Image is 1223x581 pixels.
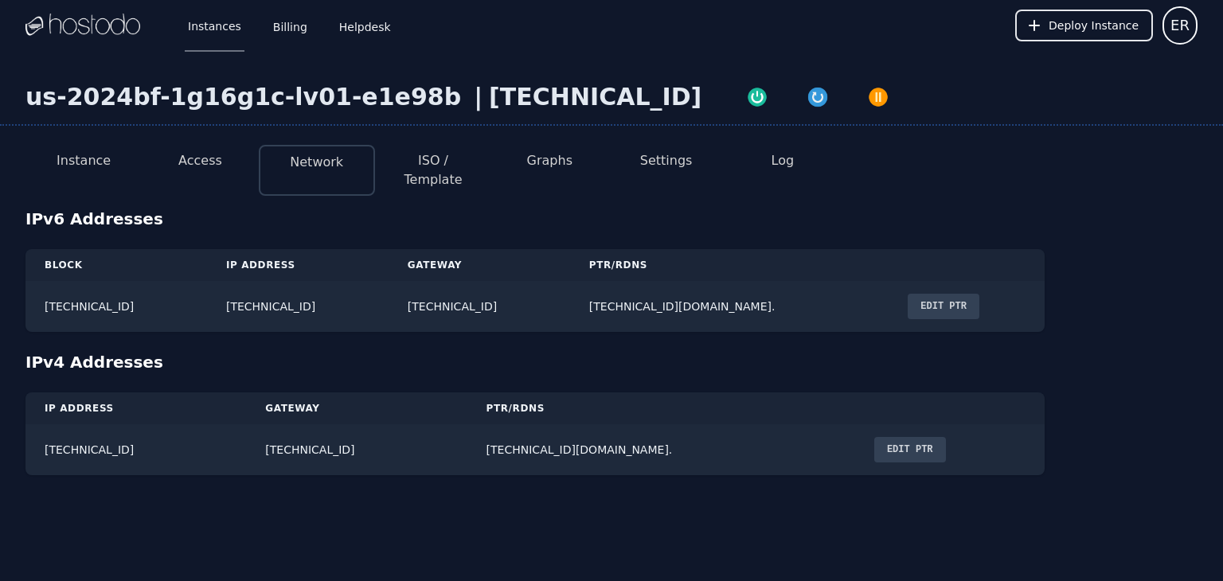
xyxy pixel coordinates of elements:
span: ER [1170,14,1190,37]
th: PTR/rDNS [467,392,855,424]
button: Restart [787,83,848,108]
th: Gateway [246,392,467,424]
img: Power On [746,86,768,108]
div: IPv6 Addresses [25,208,1198,230]
button: ISO / Template [388,151,479,189]
button: Power On [727,83,787,108]
button: User menu [1162,6,1198,45]
td: [TECHNICAL_ID] [246,424,467,475]
td: [TECHNICAL_ID][DOMAIN_NAME]. [467,424,855,475]
button: Deploy Instance [1015,10,1153,41]
th: Block [25,249,207,281]
button: Network [290,153,343,172]
div: [TECHNICAL_ID] [489,83,701,111]
button: Edit PTR [908,294,979,319]
td: [TECHNICAL_ID] [389,281,570,332]
button: Graphs [527,151,572,170]
button: Power Off [848,83,908,108]
div: | [467,83,489,111]
button: Settings [640,151,693,170]
button: Log [772,151,795,170]
td: [TECHNICAL_ID][DOMAIN_NAME]. [570,281,889,332]
img: Restart [807,86,829,108]
img: Logo [25,14,140,37]
button: Access [178,151,222,170]
div: us-2024bf-1g16g1c-lv01-e1e98b [25,83,467,111]
button: Instance [57,151,111,170]
button: Edit PTR [874,437,946,462]
td: [TECHNICAL_ID] [207,281,389,332]
img: Power Off [867,86,889,108]
th: Gateway [389,249,570,281]
span: Deploy Instance [1049,18,1139,33]
th: IP Address [207,249,389,281]
div: IPv4 Addresses [25,351,1198,373]
th: IP Address [25,392,246,424]
td: [TECHNICAL_ID] [25,281,207,332]
th: PTR/rDNS [570,249,889,281]
td: [TECHNICAL_ID] [25,424,246,475]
